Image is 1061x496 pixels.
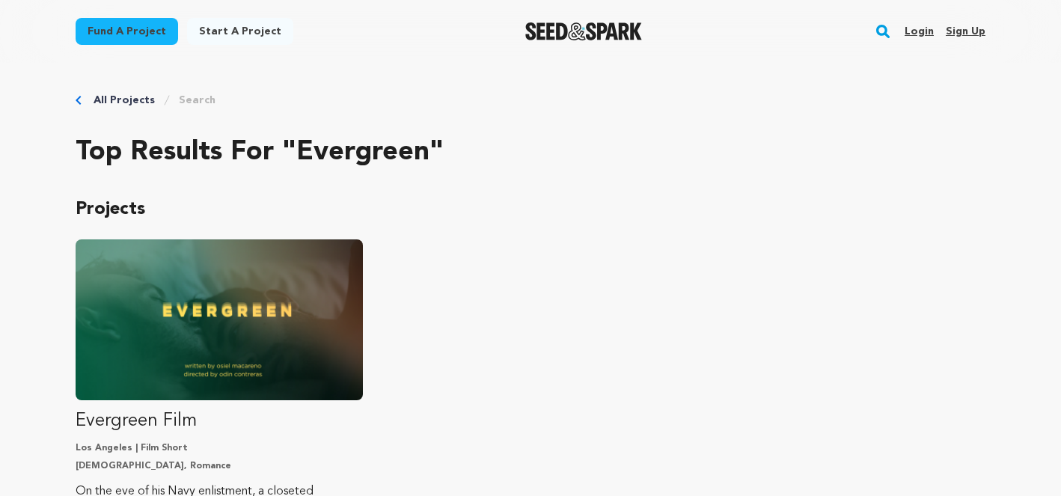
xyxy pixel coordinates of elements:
a: Sign up [946,19,985,43]
a: Seed&Spark Homepage [525,22,643,40]
a: All Projects [94,93,155,108]
a: Fund a project [76,18,178,45]
div: Breadcrumb [76,93,985,108]
h2: Top results for "evergreen" [76,138,985,168]
p: Projects [76,198,985,221]
p: Evergreen Film [76,409,363,433]
img: Seed&Spark Logo Dark Mode [525,22,643,40]
a: Login [905,19,934,43]
p: [DEMOGRAPHIC_DATA], Romance [76,460,363,472]
p: Los Angeles | Film Short [76,442,363,454]
a: Search [179,93,215,108]
a: Start a project [187,18,293,45]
